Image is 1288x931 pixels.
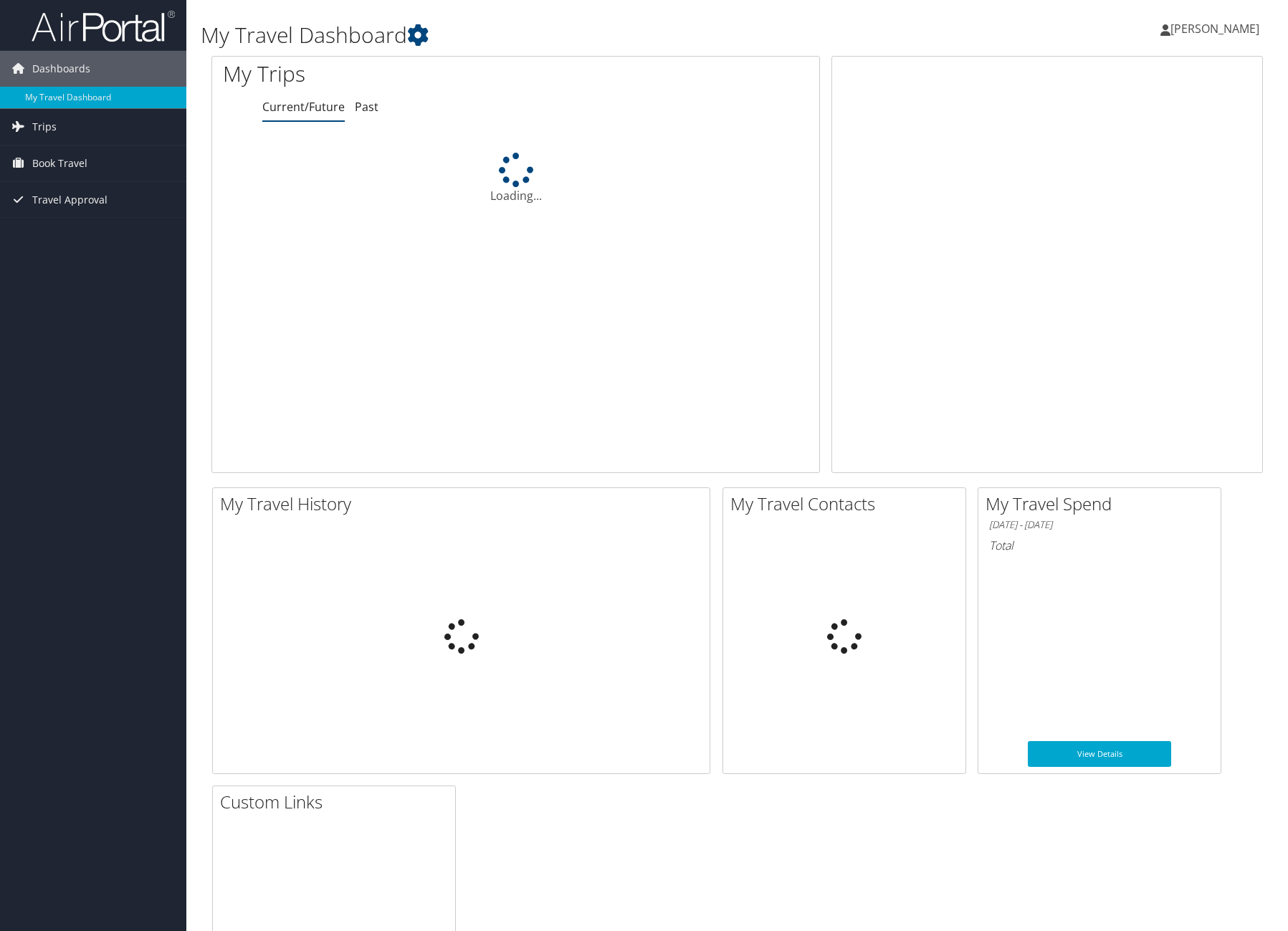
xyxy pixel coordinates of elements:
[1170,21,1259,37] span: [PERSON_NAME]
[262,99,345,115] a: Current/Future
[1160,7,1274,50] a: [PERSON_NAME]
[32,9,175,43] img: airportal-logo.png
[355,99,378,115] a: Past
[220,790,455,814] h2: Custom Links
[223,59,555,89] h1: My Trips
[212,153,819,204] div: Loading...
[220,492,710,516] h2: My Travel History
[32,109,57,145] span: Trips
[32,51,90,87] span: Dashboards
[730,492,965,516] h2: My Travel Contacts
[1028,741,1171,767] a: View Details
[201,20,916,50] h1: My Travel Dashboard
[989,518,1210,532] h6: [DATE] - [DATE]
[986,492,1221,516] h2: My Travel Spend
[32,182,108,218] span: Travel Approval
[989,538,1210,553] h6: Total
[32,145,87,181] span: Book Travel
